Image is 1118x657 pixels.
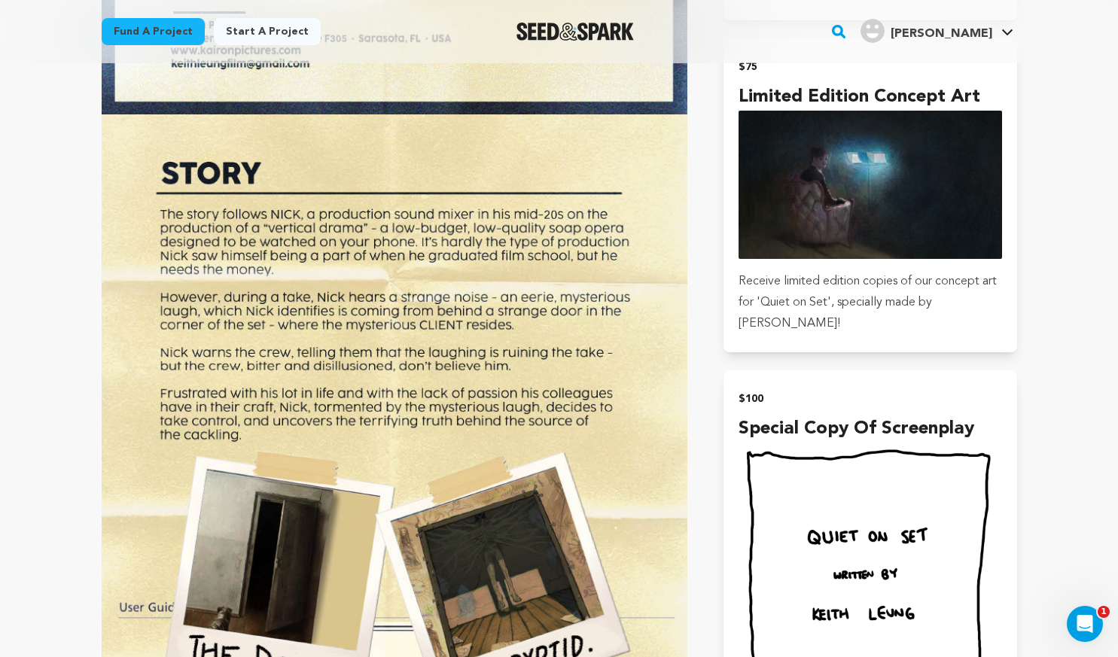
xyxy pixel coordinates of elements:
[858,16,1016,47] span: Chin Ho F.'s Profile
[861,19,992,43] div: Chin Ho F.'s Profile
[724,38,1016,352] button: $75 Limited Edition Concept Art incentive Receive limited edition copies of our concept art for '...
[891,28,992,40] span: [PERSON_NAME]
[516,23,635,41] img: Seed&Spark Logo Dark Mode
[861,19,885,43] img: user.png
[214,18,321,45] a: Start a project
[739,56,1001,78] h2: $75
[739,388,1001,409] h2: $100
[739,271,1001,334] p: Receive limited edition copies of our concept art for 'Quiet on Set', specially made by [PERSON_N...
[739,415,1001,443] h4: Special Copy of Screenplay
[858,16,1016,43] a: Chin Ho F.'s Profile
[102,18,205,45] a: Fund a project
[739,84,1001,111] h4: Limited Edition Concept Art
[516,23,635,41] a: Seed&Spark Homepage
[1067,606,1103,642] iframe: Intercom live chat
[739,111,1001,259] img: incentive
[1098,606,1110,618] span: 1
